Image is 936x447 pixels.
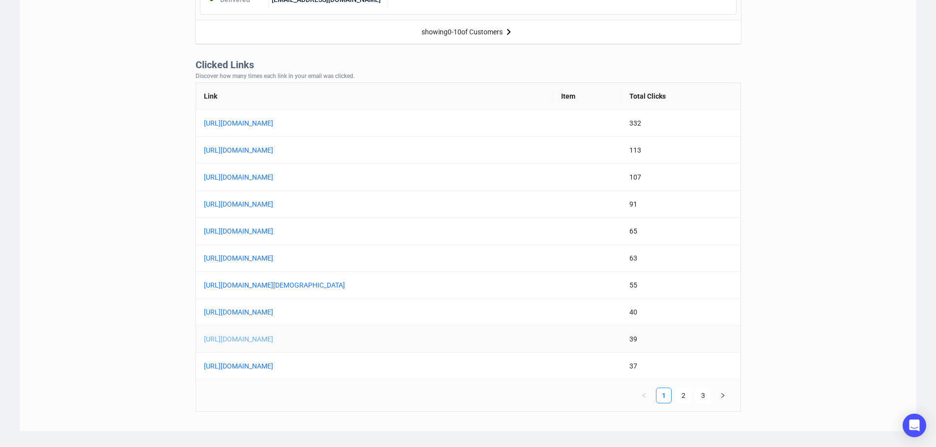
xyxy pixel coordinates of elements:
li: 3 [695,388,711,403]
button: right [715,388,731,403]
td: 55 [622,272,740,299]
td: 65 [622,218,740,245]
td: 39 [622,326,740,353]
a: [URL][DOMAIN_NAME] [204,226,450,237]
div: Open Intercom Messenger [903,414,926,437]
td: 332 [622,110,740,137]
td: 91 [622,191,740,218]
a: [URL][DOMAIN_NAME] [204,145,450,156]
td: 113 [622,137,740,164]
a: [URL][DOMAIN_NAME] [204,172,450,183]
a: [URL][DOMAIN_NAME][DEMOGRAPHIC_DATA] [204,280,450,290]
a: 2 [676,388,691,403]
li: 1 [656,388,672,403]
a: [URL][DOMAIN_NAME] [204,361,450,371]
button: left [636,388,652,403]
div: Clicked Links [196,59,741,71]
a: [URL][DOMAIN_NAME] [204,199,450,210]
td: 37 [622,353,740,380]
span: left [641,393,647,398]
div: Discover how many times each link in your email was clicked. [196,73,741,80]
td: 40 [622,299,740,326]
img: right-arrow.svg [503,26,514,38]
td: 107 [622,164,740,191]
div: showing 0 - 10 of Customers [422,28,503,36]
span: right [720,393,726,398]
a: 1 [656,388,671,403]
a: [URL][DOMAIN_NAME] [204,118,450,129]
th: Item [553,83,622,110]
th: Total Clicks [622,83,740,110]
li: 2 [676,388,691,403]
a: [URL][DOMAIN_NAME] [204,334,450,344]
a: 3 [696,388,710,403]
a: [URL][DOMAIN_NAME] [204,253,450,263]
a: [URL][DOMAIN_NAME] [204,307,450,317]
th: Link [196,83,553,110]
li: Next Page [715,388,731,403]
td: 63 [622,245,740,272]
li: Previous Page [636,388,652,403]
